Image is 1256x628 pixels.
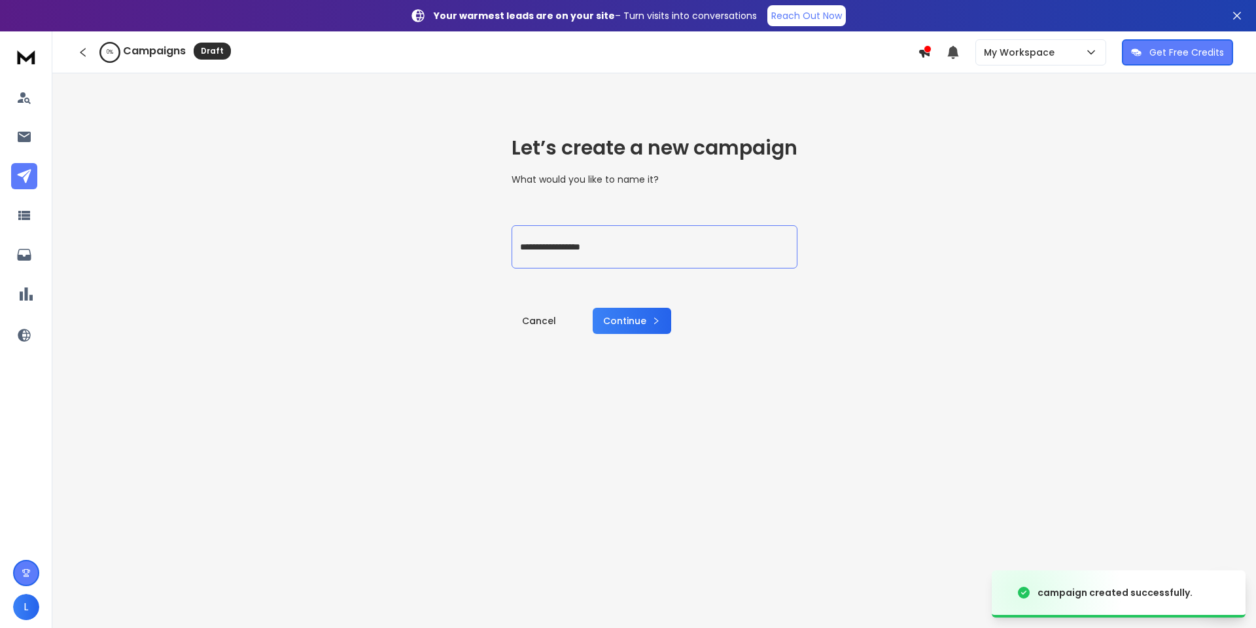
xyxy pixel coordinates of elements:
[1149,46,1224,59] p: Get Free Credits
[434,9,615,22] strong: Your warmest leads are on your site
[512,173,797,186] p: What would you like to name it?
[13,594,39,620] button: L
[512,136,797,160] h1: Let’s create a new campaign
[1038,586,1193,599] div: campaign created successfully.
[767,5,846,26] a: Reach Out Now
[123,43,186,59] h1: Campaigns
[512,308,567,334] a: Cancel
[194,43,231,60] div: Draft
[107,48,113,56] p: 0 %
[13,45,39,69] img: logo
[771,9,842,22] p: Reach Out Now
[434,9,757,22] p: – Turn visits into conversations
[593,308,671,334] button: Continue
[984,46,1060,59] p: My Workspace
[1122,39,1233,65] button: Get Free Credits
